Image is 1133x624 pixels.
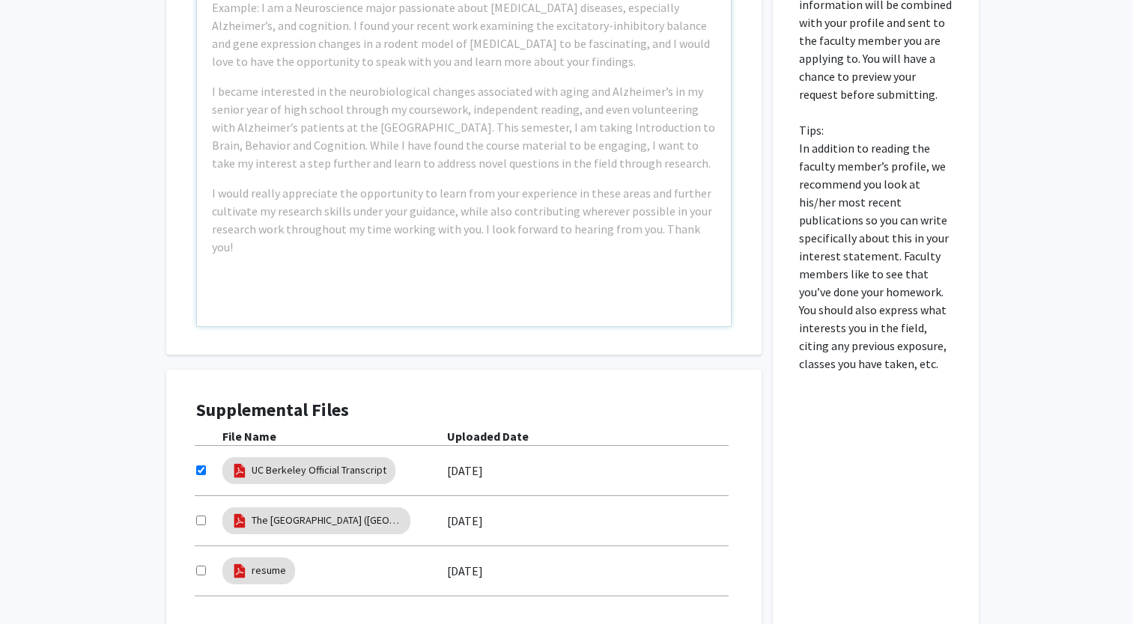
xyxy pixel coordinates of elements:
a: The [GEOGRAPHIC_DATA] ([GEOGRAPHIC_DATA]) Official Transcript [252,513,401,528]
p: I would really appreciate the opportunity to learn from your experience in these areas and furthe... [212,184,716,256]
img: pdf_icon.png [231,462,248,479]
a: UC Berkeley Official Transcript [252,462,386,478]
a: resume [252,563,286,578]
b: File Name [222,429,276,444]
label: [DATE] [447,508,483,533]
label: [DATE] [447,558,483,584]
iframe: Chat [11,557,64,613]
img: pdf_icon.png [231,563,248,579]
h4: Supplemental Files [196,400,732,421]
img: pdf_icon.png [231,513,248,529]
label: [DATE] [447,458,483,483]
b: Uploaded Date [447,429,529,444]
p: I became interested in the neurobiological changes associated with aging and Alzheimer’s in my se... [212,82,716,172]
